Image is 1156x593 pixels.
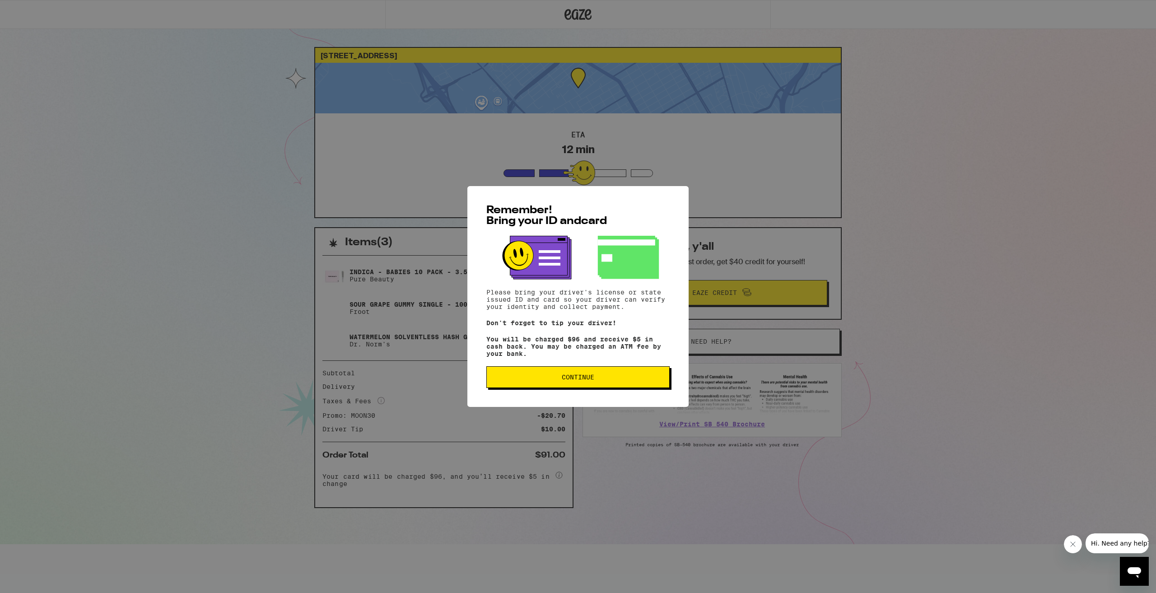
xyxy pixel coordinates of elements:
[1086,533,1149,553] iframe: Message from company
[486,366,670,388] button: Continue
[562,374,594,380] span: Continue
[5,6,65,14] span: Hi. Need any help?
[486,319,670,327] p: Don't forget to tip your driver!
[486,336,670,357] p: You will be charged $96 and receive $5 in cash back. You may be charged an ATM fee by your bank.
[486,289,670,310] p: Please bring your driver's license or state issued ID and card so your driver can verify your ide...
[1120,557,1149,586] iframe: Button to launch messaging window
[486,205,607,227] span: Remember! Bring your ID and card
[1064,535,1082,553] iframe: Close message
